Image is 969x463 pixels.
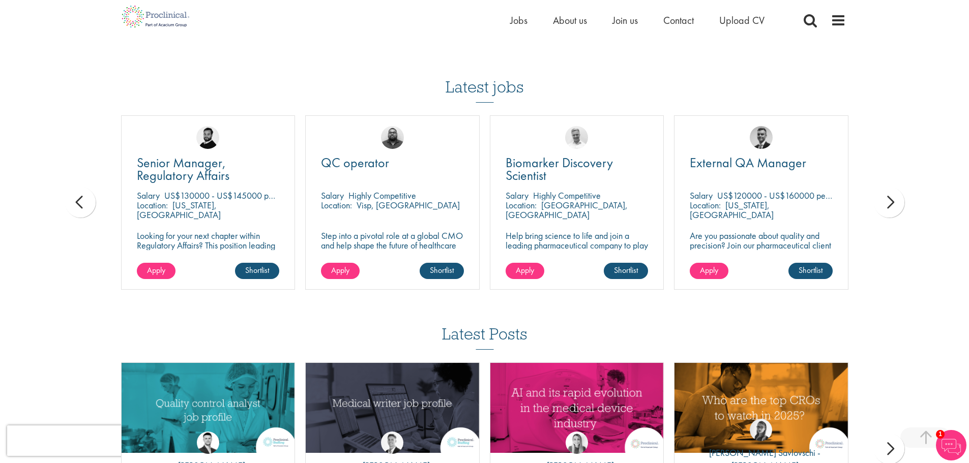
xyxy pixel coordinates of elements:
a: Jobs [510,14,527,27]
img: Joshua Bye [565,126,588,149]
span: Biomarker Discovery Scientist [506,154,613,184]
a: Shortlist [235,263,279,279]
a: Link to a post [122,363,295,453]
img: Theodora Savlovschi - Wicks [750,419,772,441]
p: Are you passionate about quality and precision? Join our pharmaceutical client and help ensure to... [690,231,833,269]
div: prev [65,187,96,218]
a: About us [553,14,587,27]
span: Salary [506,190,528,201]
span: Salary [321,190,344,201]
img: Nick Walker [196,126,219,149]
span: External QA Manager [690,154,806,171]
img: Alex Bill [750,126,773,149]
span: Location: [690,199,721,211]
img: Chatbot [936,430,966,460]
a: Senior Manager, Regulatory Affairs [137,157,280,182]
a: Join us [612,14,638,27]
a: QC operator [321,157,464,169]
span: QC operator [321,154,389,171]
a: Contact [663,14,694,27]
img: quality control analyst job profile [122,363,295,453]
span: Apply [516,265,534,275]
a: Biomarker Discovery Scientist [506,157,649,182]
img: Ashley Bennett [381,126,404,149]
h3: Latest Posts [442,325,527,350]
a: Apply [321,263,360,279]
a: External QA Manager [690,157,833,169]
a: Shortlist [420,263,464,279]
div: next [874,187,904,218]
p: [US_STATE], [GEOGRAPHIC_DATA] [137,199,221,221]
a: Apply [690,263,728,279]
img: Hannah Burke [566,431,588,454]
span: 1 [936,430,945,439]
img: AI and Its Impact on the Medical Device Industry | Proclinical [490,363,664,453]
p: Help bring science to life and join a leading pharmaceutical company to play a key role in delive... [506,231,649,279]
h3: Latest jobs [446,53,524,103]
p: Highly Competitive [533,190,601,201]
img: Top 10 CROs 2025 | Proclinical [674,363,848,453]
p: Highly Competitive [348,190,416,201]
img: George Watson [381,431,403,454]
a: Link to a post [490,363,664,453]
span: Salary [690,190,713,201]
span: Apply [147,265,165,275]
p: Looking for your next chapter within Regulatory Affairs? This position leading projects and worki... [137,231,280,269]
span: Salary [137,190,160,201]
a: Shortlist [604,263,648,279]
a: Apply [506,263,544,279]
a: Link to a post [306,363,479,453]
span: Senior Manager, Regulatory Affairs [137,154,229,184]
span: Location: [321,199,352,211]
a: Apply [137,263,175,279]
span: Location: [137,199,168,211]
p: US$120000 - US$160000 per annum [717,190,853,201]
span: Apply [700,265,718,275]
p: Step into a pivotal role at a global CMO and help shape the future of healthcare manufacturing. [321,231,464,260]
iframe: reCAPTCHA [7,425,137,456]
p: US$130000 - US$145000 per annum [164,190,301,201]
a: Shortlist [788,263,833,279]
span: Apply [331,265,349,275]
img: Joshua Godden [197,431,219,454]
a: Upload CV [719,14,765,27]
span: Location: [506,199,537,211]
p: [US_STATE], [GEOGRAPHIC_DATA] [690,199,774,221]
p: [GEOGRAPHIC_DATA], [GEOGRAPHIC_DATA] [506,199,628,221]
img: Medical writer job profile [306,363,479,453]
a: Link to a post [674,363,848,453]
p: Visp, [GEOGRAPHIC_DATA] [357,199,460,211]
